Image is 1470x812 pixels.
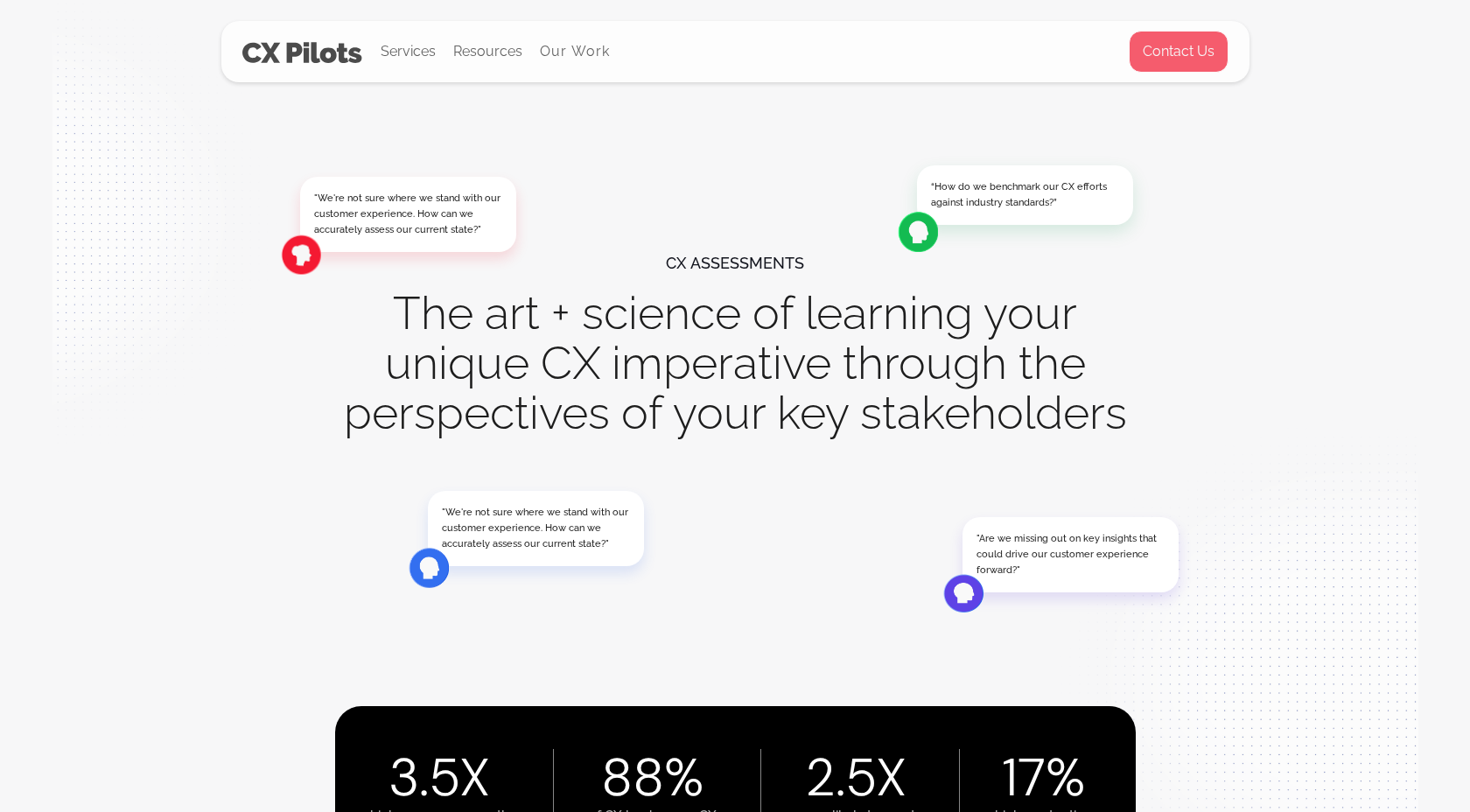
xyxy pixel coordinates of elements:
div: “How do we benchmark our CX efforts against industry standards?” [931,179,1119,211]
div: CX ASSESSMENTS [666,238,804,288]
div: Resources [453,22,522,81]
div: "We're not sure where we stand with our customer experience. How can we accurately assess our cur... [442,505,630,552]
a: Contact Us [1129,31,1228,73]
div: "We're not sure where we stand with our customer experience. How can we accurately assess our cur... [314,191,502,238]
div: Services [381,22,436,81]
div: "Are we missing out on key insights that could drive our customer experience forward?" [976,531,1165,578]
h1: The art + science of learning your unique CX imperative through the perspectives of your key stak... [337,288,1133,437]
div: Services [381,39,436,64]
div: 3.5X [388,758,490,798]
div: 88% [601,758,703,798]
a: Our Work [540,44,611,59]
div: 17% [1002,758,1085,798]
div: 2.5X [805,758,906,798]
div: Resources [453,39,522,64]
